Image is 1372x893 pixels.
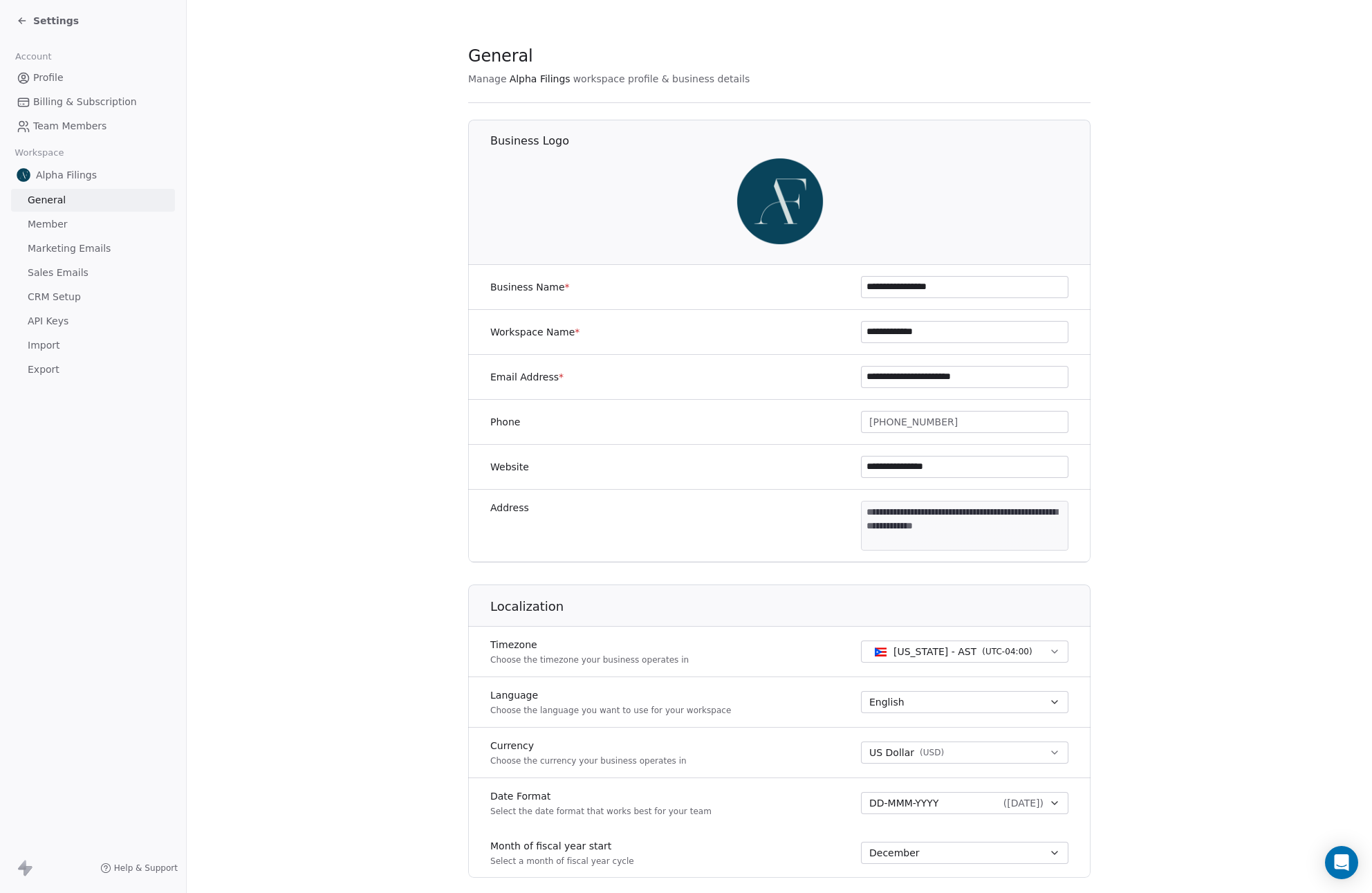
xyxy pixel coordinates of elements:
span: Export [28,362,59,377]
a: Settings [17,14,79,28]
span: US Dollar [869,746,914,760]
a: Member [11,213,175,236]
span: General [28,193,66,208]
h1: Business Logo [490,134,1091,149]
span: DD-MMM-YYYY [869,796,938,810]
span: Billing & Subscription [33,95,137,109]
span: ( [DATE] ) [1003,796,1044,810]
a: Help & Support [100,863,178,874]
span: Manage [468,72,507,86]
span: workspace profile & business details [573,72,750,86]
p: Select the date format that works best for your team [490,806,712,817]
h1: Localization [490,598,1091,615]
span: ( USD ) [920,747,944,758]
label: Month of fiscal year start [490,839,634,853]
span: Workspace [9,142,70,163]
span: December [869,846,920,860]
a: Sales Emails [11,261,175,284]
a: Profile [11,66,175,89]
span: Member [28,217,68,232]
label: Language [490,688,731,702]
p: Choose the language you want to use for your workspace [490,705,731,716]
label: Phone [490,415,520,429]
label: Email Address [490,370,564,384]
button: [US_STATE] - AST(UTC-04:00) [861,641,1068,663]
span: Settings [33,14,79,28]
span: CRM Setup [28,290,81,304]
span: Import [28,338,59,353]
a: General [11,189,175,212]
span: General [468,46,533,66]
label: Timezone [490,638,689,652]
span: Marketing Emails [28,241,111,256]
span: [US_STATE] - AST [893,645,976,659]
p: Choose the currency your business operates in [490,755,687,766]
span: Help & Support [114,863,178,874]
span: Profile [33,71,64,85]
span: English [869,695,905,709]
button: US Dollar(USD) [861,742,1068,764]
div: Open Intercom Messenger [1325,846,1358,879]
a: Export [11,358,175,381]
span: Alpha Filings [36,168,97,182]
a: Import [11,334,175,357]
span: API Keys [28,314,68,329]
img: Alpha%20Filings%20Logo%20Favicon%20.png [17,168,30,182]
img: Alpha%20Filings%20Logo%20Favicon%20.png [736,157,824,246]
a: Billing & Subscription [11,91,175,113]
button: [PHONE_NUMBER] [861,411,1068,433]
label: Address [490,501,529,515]
span: Account [9,46,57,67]
a: Team Members [11,115,175,138]
a: CRM Setup [11,286,175,309]
label: Business Name [490,280,570,294]
span: Team Members [33,119,106,134]
span: Sales Emails [28,266,89,280]
span: Alpha Filings [510,72,571,86]
a: Marketing Emails [11,237,175,260]
label: Date Format [490,789,712,803]
label: Currency [490,739,687,753]
label: Workspace Name [490,325,580,339]
span: [PHONE_NUMBER] [869,415,958,430]
p: Select a month of fiscal year cycle [490,856,634,867]
p: Choose the timezone your business operates in [490,654,689,665]
span: ( UTC-04:00 ) [982,645,1032,658]
label: Website [490,460,529,474]
a: API Keys [11,310,175,333]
